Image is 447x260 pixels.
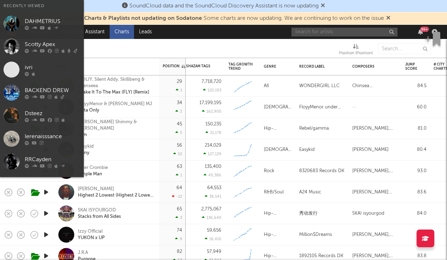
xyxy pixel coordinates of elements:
[205,122,221,126] div: 150,235
[177,207,182,211] div: 65
[201,207,221,211] div: 2,775,067
[405,188,426,197] div: 83.6
[264,231,292,239] div: Hip-Hop/Rap
[299,188,321,197] div: A24 Music
[177,143,182,148] div: 56
[64,16,202,21] span: Spotify Charts & Playlists not updating on Sodatone
[405,103,426,112] div: 60.0
[78,192,154,199] div: Highest 2 Lowest (Highest 2 Lowest Original Soundtrack)
[78,77,154,89] div: MOLIY, Silent Addy, Skillibeng & Shenseea
[299,167,344,175] div: 8320683 Records DK
[264,82,269,90] div: All
[175,215,182,220] div: 3
[78,228,105,241] a: Izzy OfficialYUKON x UP
[78,89,154,96] div: Shake It To The Max (FLY) [Remix]
[299,209,318,218] div: 秀动发行
[264,188,284,197] div: R&B/Soul
[78,77,154,96] a: MOLIY, Silent Addy, Skillibeng & ShenseeaShake It To The Max (FLY) [Remix]
[299,146,315,154] div: Easykid
[352,209,384,218] div: SKAI isyourgod
[420,27,429,32] div: 99 +
[203,152,221,156] div: 127,129
[78,101,152,114] a: FloyyMenor & [PERSON_NAME] MJGata Only
[78,101,152,107] div: FloyyMenor & [PERSON_NAME] MJ
[25,156,80,164] div: RRCayden
[405,146,426,154] div: 80.4
[205,143,221,148] div: 214,029
[405,209,426,218] div: 84.0
[25,86,80,95] div: BACKEND DREW
[207,228,221,233] div: 59,656
[291,28,397,36] input: Search for artists
[177,228,182,233] div: 74
[25,109,80,118] div: Dsteez
[177,79,182,84] div: 29
[264,124,292,133] div: Hip-Hop/Rap
[352,167,398,175] div: [PERSON_NAME], [PERSON_NAME]
[186,64,211,68] div: Shazam Tags
[78,207,121,214] div: SKAI ISYOURGOD
[205,194,221,199] div: 36,541
[418,29,423,35] button: 99+
[299,103,345,112] div: FloyyMenor under exclusive license to UnitedMasters LLC
[207,186,221,190] div: 64,553
[64,16,384,21] span: : Some charts are now updating. We are continuing to work on the issue
[352,64,395,69] div: Composers
[78,107,152,114] div: Gata Only
[25,63,80,72] div: ivri
[205,237,221,241] div: 16,410
[202,79,221,84] div: 7,718,720
[175,109,182,114] div: 2
[175,130,182,135] div: 5
[203,88,221,92] div: 120,193
[202,215,221,220] div: 136,640
[78,165,108,171] div: River Crombie
[78,143,94,156] a: EasykidShiny
[78,250,95,256] div: J.R.A
[78,171,108,177] div: Simple Man
[207,249,221,254] div: 57,949
[134,25,157,39] a: Leads
[228,62,253,71] div: Tag Growth Trend
[173,152,182,156] div: 52
[299,64,342,69] div: Record Label
[199,101,221,105] div: 17,199,195
[204,173,221,177] div: 40,386
[163,64,185,68] div: Position
[25,17,80,26] div: DAHMETRIUS
[172,194,182,199] div: -12
[299,124,330,133] div: Rebel/gamma.
[25,132,80,141] div: lerenaisssance
[177,164,182,169] div: 63
[352,231,398,239] div: [PERSON_NAME], [PERSON_NAME], DJ [PERSON_NAME], [PERSON_NAME]
[378,44,431,54] input: Search...
[205,164,221,169] div: 135,400
[78,207,121,220] a: SKAI ISYOURGODStacks from All Sides
[78,150,94,156] div: Shiny
[78,235,105,241] div: YUKON x UP
[78,186,154,192] div: [PERSON_NAME]
[78,143,94,150] div: Easykid
[264,64,289,69] div: Genre
[321,3,325,9] span: Dismiss
[264,209,292,218] div: Hip-Hop/Rap
[78,165,108,177] a: River CrombieSimple Man
[177,122,182,126] div: 45
[78,132,154,138] div: 3am
[264,146,292,154] div: [DEMOGRAPHIC_DATA]
[264,167,274,175] div: Rock
[264,103,292,112] div: [DEMOGRAPHIC_DATA]
[352,124,398,133] div: [PERSON_NAME], [PERSON_NAME]
[405,231,426,239] div: 84.9
[78,228,105,235] div: Izzy Official
[352,82,398,90] div: Chinsea [PERSON_NAME], [PERSON_NAME] Ama [PERSON_NAME] [PERSON_NAME], [PERSON_NAME]
[176,186,182,190] div: 64
[177,101,182,105] div: 34
[4,2,80,10] div: Recently Viewed
[177,249,182,254] div: 82
[405,167,426,175] div: 93.0
[176,173,182,177] div: 1
[78,119,154,138] a: [PERSON_NAME] Shimmy & [PERSON_NAME]3am
[386,16,390,21] span: Dismiss
[176,88,182,92] div: 1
